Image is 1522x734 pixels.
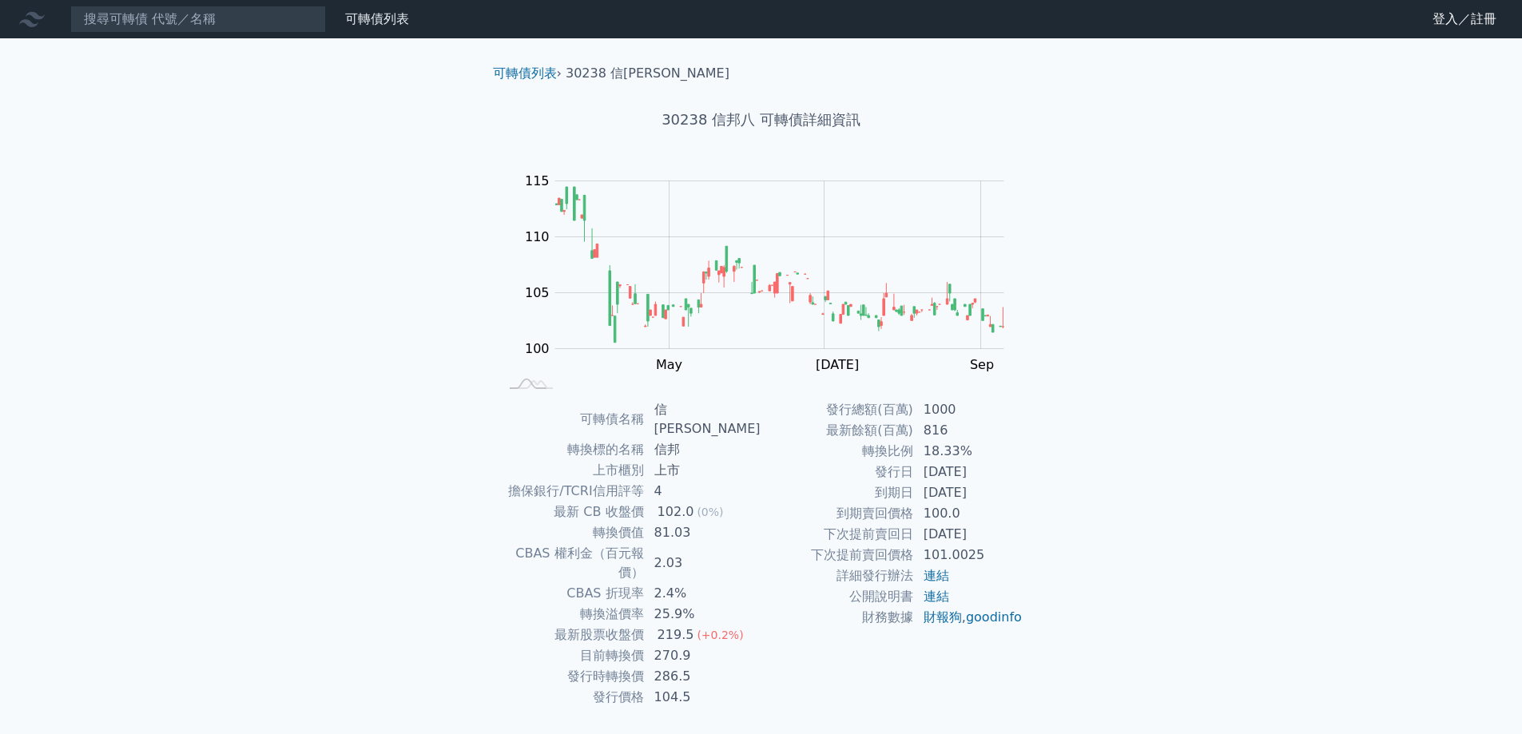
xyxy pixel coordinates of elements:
div: 219.5 [654,625,697,645]
td: 最新股票收盤價 [499,625,645,645]
td: 2.4% [645,583,761,604]
td: 上市 [645,460,761,481]
td: [DATE] [914,482,1023,503]
tspan: May [656,357,682,372]
g: Chart [517,173,1028,372]
td: 816 [914,420,1023,441]
td: 發行時轉換價 [499,666,645,687]
td: 財務數據 [761,607,914,628]
div: 102.0 [654,502,697,522]
a: 連結 [924,589,949,604]
li: 30238 信[PERSON_NAME] [566,64,729,83]
tspan: 100 [525,341,550,356]
a: 連結 [924,568,949,583]
td: 101.0025 [914,545,1023,565]
td: 轉換溢價率 [499,604,645,625]
td: 轉換比例 [761,441,914,462]
td: 公開說明書 [761,586,914,607]
td: CBAS 折現率 [499,583,645,604]
a: 財報狗 [924,609,962,625]
a: goodinfo [966,609,1022,625]
td: 18.33% [914,441,1023,462]
span: (0%) [697,506,723,518]
td: 100.0 [914,503,1023,524]
td: 104.5 [645,687,761,708]
td: 轉換標的名稱 [499,439,645,460]
tspan: Sep [970,357,994,372]
tspan: 110 [525,229,550,244]
td: 下次提前賣回價格 [761,545,914,565]
td: 擔保銀行/TCRI信用評等 [499,481,645,502]
tspan: [DATE] [816,357,859,372]
td: 發行日 [761,462,914,482]
td: 信[PERSON_NAME] [645,399,761,439]
td: 到期日 [761,482,914,503]
span: (+0.2%) [697,629,743,641]
td: CBAS 權利金（百元報價） [499,543,645,583]
td: 到期賣回價格 [761,503,914,524]
li: › [493,64,562,83]
td: 最新 CB 收盤價 [499,502,645,522]
a: 登入／註冊 [1420,6,1509,32]
a: 可轉債列表 [493,65,557,81]
td: 2.03 [645,543,761,583]
td: 目前轉換價 [499,645,645,666]
tspan: 105 [525,285,550,300]
td: 270.9 [645,645,761,666]
td: 最新餘額(百萬) [761,420,914,441]
input: 搜尋可轉債 代號／名稱 [70,6,326,33]
td: , [914,607,1023,628]
td: 4 [645,481,761,502]
td: 25.9% [645,604,761,625]
td: 1000 [914,399,1023,420]
td: 信邦 [645,439,761,460]
td: 下次提前賣回日 [761,524,914,545]
td: [DATE] [914,524,1023,545]
tspan: 115 [525,173,550,188]
td: 可轉債名稱 [499,399,645,439]
td: 詳細發行辦法 [761,565,914,586]
td: 上市櫃別 [499,460,645,481]
h1: 30238 信邦八 可轉債詳細資訊 [480,109,1043,131]
td: 發行總額(百萬) [761,399,914,420]
td: [DATE] [914,462,1023,482]
td: 發行價格 [499,687,645,708]
td: 286.5 [645,666,761,687]
td: 81.03 [645,522,761,543]
td: 轉換價值 [499,522,645,543]
a: 可轉債列表 [345,11,409,26]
